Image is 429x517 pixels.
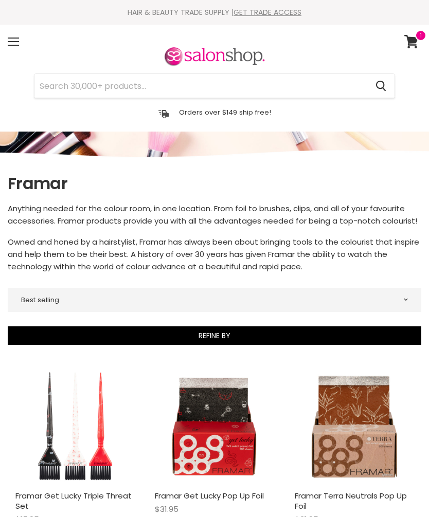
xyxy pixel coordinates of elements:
[15,490,132,511] a: Framar Get Lucky Triple Threat Set
[155,504,178,514] span: $31.95
[15,367,134,486] a: Framar Get Lucky Triple Threat Set
[295,490,407,511] a: Framar Terra Neutrals Pop Up Foil
[295,367,414,486] a: Framar Terra Neutrals Pop Up Foil
[33,367,117,486] img: Framar Get Lucky Triple Threat Set
[34,73,395,98] form: Product
[155,367,274,486] a: Framar Get Lucky Pop Up Foil
[8,202,421,228] p: Anything needed for the colour room, in one location. From foil to brushes, clips, and all of you...
[367,74,395,98] button: Search
[234,7,301,17] a: GET TRADE ACCESS
[179,108,271,117] p: Orders over $149 ship free!
[8,173,421,194] h1: Framar
[8,326,421,345] button: Refine By
[8,236,421,273] p: Owned and honed by a hairstylist, Framar has always been about bringing tools to the colourist th...
[34,74,367,98] input: Search
[155,490,264,501] a: Framar Get Lucky Pop Up Foil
